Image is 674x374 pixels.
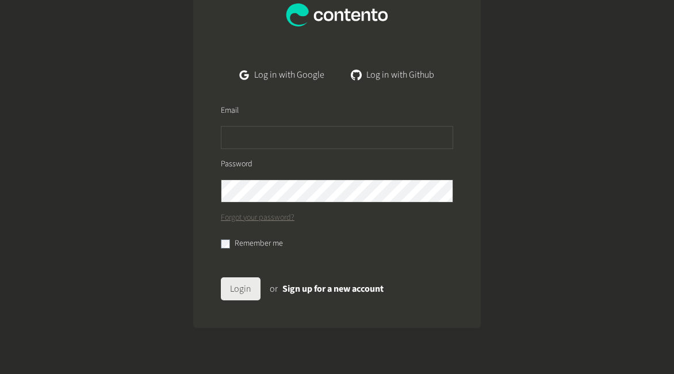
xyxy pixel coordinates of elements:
button: Login [221,277,261,300]
label: Remember me [235,238,283,250]
label: Email [221,105,239,117]
label: Password [221,158,252,170]
span: or [270,283,278,295]
a: Log in with Github [343,63,443,86]
a: Sign up for a new account [282,283,384,295]
a: Forgot your password? [221,212,294,224]
a: Log in with Google [231,63,334,86]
